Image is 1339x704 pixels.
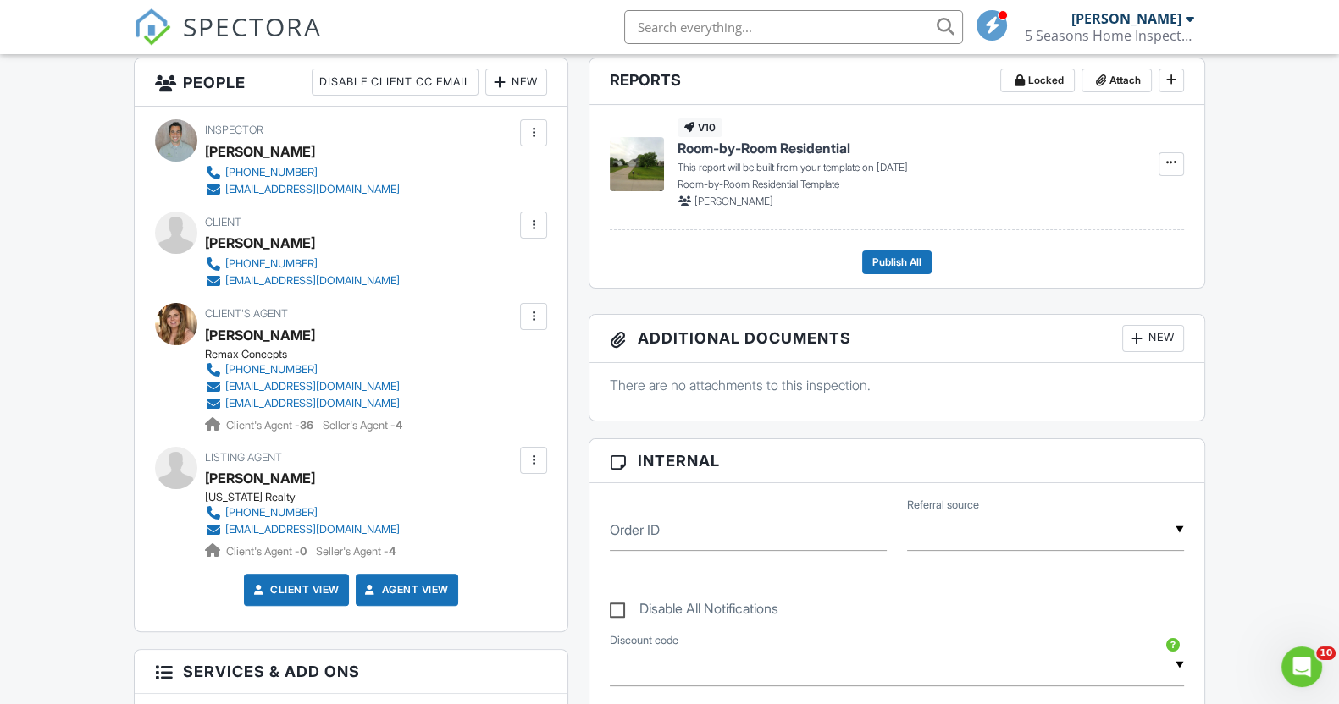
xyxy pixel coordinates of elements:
[205,181,400,198] a: [EMAIL_ADDRESS][DOMAIN_NAME]
[610,601,778,622] label: Disable All Notifications
[589,315,1204,363] h3: Additional Documents
[205,216,241,228] span: Client
[225,183,400,196] div: [EMAIL_ADDRESS][DOMAIN_NAME]
[250,581,340,598] a: Client View
[362,581,449,598] a: Agent View
[205,230,315,256] div: [PERSON_NAME]
[135,650,567,694] h3: Services & Add ons
[226,419,316,432] span: Client's Agent -
[205,307,288,320] span: Client's Agent
[225,506,318,520] div: [PHONE_NUMBER]
[205,322,315,348] a: [PERSON_NAME]
[205,348,413,361] div: Remax Concepts
[485,69,547,96] div: New
[1071,10,1181,27] div: [PERSON_NAME]
[907,498,979,513] label: Referral source
[205,504,400,521] a: [PHONE_NUMBER]
[589,439,1204,483] h3: Internal
[610,520,660,539] label: Order ID
[205,272,400,289] a: [EMAIL_ADDRESS][DOMAIN_NAME]
[1281,646,1322,687] iframe: Intercom live chat
[624,10,963,44] input: Search everything...
[205,451,282,464] span: Listing Agent
[205,139,315,164] div: [PERSON_NAME]
[134,8,171,46] img: The Best Home Inspection Software - Spectora
[300,419,313,432] strong: 36
[135,58,567,107] h3: People
[225,166,318,179] div: [PHONE_NUMBER]
[1316,646,1336,660] span: 10
[205,378,400,395] a: [EMAIL_ADDRESS][DOMAIN_NAME]
[134,23,322,58] a: SPECTORA
[396,419,402,432] strong: 4
[205,491,413,504] div: [US_STATE] Realty
[205,164,400,181] a: [PHONE_NUMBER]
[225,380,400,393] div: [EMAIL_ADDRESS][DOMAIN_NAME]
[316,545,396,558] span: Seller's Agent -
[183,8,322,44] span: SPECTORA
[225,397,400,410] div: [EMAIL_ADDRESS][DOMAIN_NAME]
[225,363,318,377] div: [PHONE_NUMBER]
[205,395,400,412] a: [EMAIL_ADDRESS][DOMAIN_NAME]
[323,419,402,432] span: Seller's Agent -
[205,361,400,378] a: [PHONE_NUMBER]
[1025,27,1194,44] div: 5 Seasons Home Inspections
[312,69,479,96] div: Disable Client CC Email
[300,545,307,558] strong: 0
[205,465,315,491] a: [PERSON_NAME]
[225,523,400,536] div: [EMAIL_ADDRESS][DOMAIN_NAME]
[225,257,318,271] div: [PHONE_NUMBER]
[205,124,263,136] span: Inspector
[226,545,309,558] span: Client's Agent -
[205,521,400,538] a: [EMAIL_ADDRESS][DOMAIN_NAME]
[389,545,396,558] strong: 4
[610,633,678,648] label: Discount code
[205,256,400,272] a: [PHONE_NUMBER]
[610,376,1184,394] p: There are no attachments to this inspection.
[225,274,400,288] div: [EMAIL_ADDRESS][DOMAIN_NAME]
[1122,325,1184,352] div: New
